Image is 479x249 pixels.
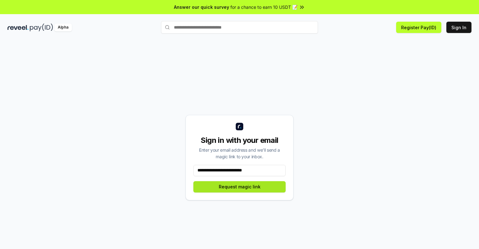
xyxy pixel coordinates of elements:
img: reveel_dark [8,24,29,31]
span: for a chance to earn 10 USDT 📝 [230,4,298,10]
div: Enter your email address and we’ll send a magic link to your inbox. [193,147,286,160]
button: Sign In [446,22,471,33]
img: logo_small [236,123,243,130]
div: Alpha [54,24,72,31]
button: Request magic link [193,181,286,192]
img: pay_id [30,24,53,31]
div: Sign in with your email [193,135,286,145]
button: Register Pay(ID) [396,22,441,33]
span: Answer our quick survey [174,4,229,10]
